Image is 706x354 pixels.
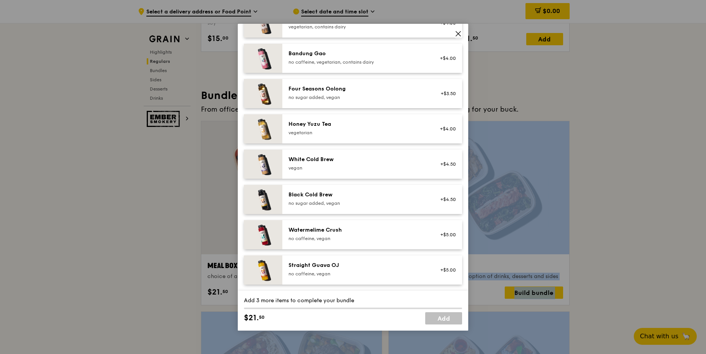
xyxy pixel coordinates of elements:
div: +$4.50 [436,161,456,167]
span: 50 [259,314,265,320]
div: White Cold Brew [288,156,426,163]
div: no sugar added, vegan [288,94,426,100]
img: daily_normal_HORZ-black-cold-brew.jpg [244,185,282,214]
span: $21. [244,312,259,324]
div: +$4.00 [436,55,456,61]
div: Black Cold Brew [288,191,426,199]
div: Bandung Gao [288,50,426,58]
div: no sugar added, vegan [288,200,426,206]
div: Straight Guava OJ [288,262,426,269]
div: vegetarian [288,130,426,136]
div: +$4.50 [436,196,456,203]
div: Honey Yuzu Tea [288,120,426,128]
img: daily_normal_honey-yuzu-tea.jpg [244,114,282,143]
img: daily_normal_HORZ-four-seasons-oolong.jpg [244,79,282,108]
div: Watermelime Crush [288,226,426,234]
img: daily_normal_HORZ-watermelime-crush.jpg [244,220,282,249]
a: Add [425,312,462,324]
img: daily_normal_HORZ-straight-guava-OJ.jpg [244,255,282,285]
div: no caffeine, vegan [288,271,426,277]
img: daily_normal_HORZ-white-cold-brew.jpg [244,150,282,179]
div: vegan [288,165,426,171]
div: no caffeine, vegetarian, contains dairy [288,59,426,65]
div: no caffeine, vegan [288,235,426,242]
div: Four Seasons Oolong [288,85,426,93]
div: +$4.00 [436,126,456,132]
div: +$5.00 [436,267,456,273]
div: vegetarian, contains dairy [288,24,426,30]
img: daily_normal_HORZ-bandung-gao.jpg [244,44,282,73]
div: +$3.50 [436,91,456,97]
div: Add 3 more items to complete your bundle [244,297,462,305]
div: +$5.00 [436,232,456,238]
